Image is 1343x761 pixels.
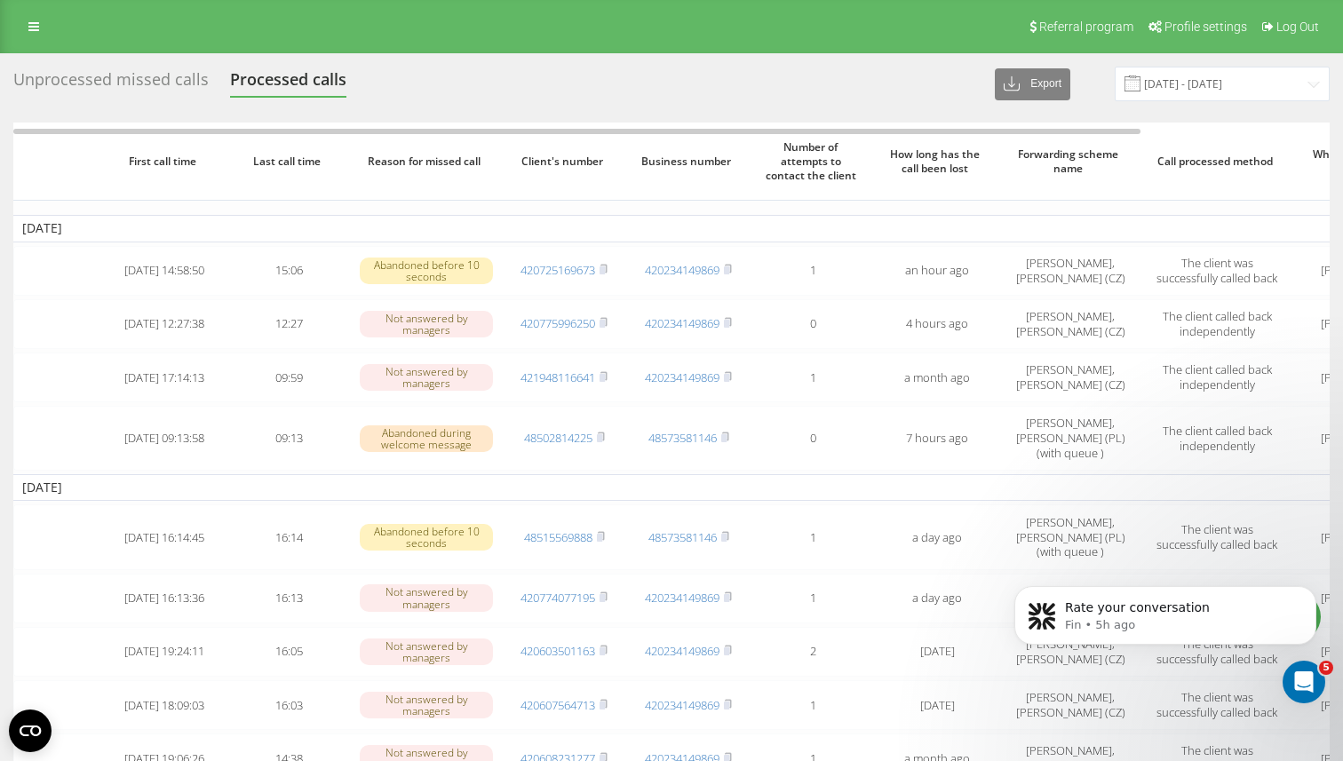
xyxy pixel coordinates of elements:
[751,574,875,623] td: 1
[13,70,209,98] div: Unprocessed missed calls
[226,299,351,349] td: 12:27
[521,697,595,713] a: 420607564713
[516,155,612,169] span: Client's number
[999,504,1141,569] td: [PERSON_NAME], [PERSON_NAME] (PL) (with queue )
[875,406,999,471] td: 7 hours ago
[875,299,999,349] td: 4 hours ago
[1157,155,1277,169] span: Call processed method
[521,315,595,331] a: 420775996250
[1319,661,1333,675] span: 5
[875,504,999,569] td: a day ago
[645,643,719,659] a: 420234149869
[645,590,719,606] a: 420234149869
[226,574,351,623] td: 16:13
[999,246,1141,296] td: [PERSON_NAME], [PERSON_NAME] (CZ)
[1039,20,1133,34] span: Referral program
[102,299,226,349] td: [DATE] 12:27:38
[226,504,351,569] td: 16:14
[102,406,226,471] td: [DATE] 09:13:58
[360,692,493,718] div: Not answered by managers
[102,680,226,730] td: [DATE] 18:09:03
[524,529,592,545] a: 48515569888
[360,524,493,551] div: Abandoned before 10 seconds
[360,364,493,391] div: Not answered by managers
[102,627,226,677] td: [DATE] 19:24:11
[102,246,226,296] td: [DATE] 14:58:50
[1276,20,1319,34] span: Log Out
[524,430,592,446] a: 48502814225
[1141,299,1292,349] td: The client called back independently
[640,155,736,169] span: Business number
[360,584,493,611] div: Not answered by managers
[521,590,595,606] a: 420774077195
[999,299,1141,349] td: [PERSON_NAME], [PERSON_NAME] (CZ)
[995,68,1070,100] button: Export
[751,504,875,569] td: 1
[241,155,337,169] span: Last call time
[1141,504,1292,569] td: The client was successfully called back
[751,299,875,349] td: 0
[102,574,226,623] td: [DATE] 16:13:36
[1141,406,1292,471] td: The client called back independently
[875,353,999,402] td: a month ago
[102,353,226,402] td: [DATE] 17:14:13
[751,680,875,730] td: 1
[645,262,719,278] a: 420234149869
[360,638,493,665] div: Not answered by managers
[521,643,595,659] a: 420603501163
[751,627,875,677] td: 2
[988,549,1343,713] iframe: Intercom notifications message
[1283,661,1325,703] iframe: Intercom live chat
[360,425,493,452] div: Abandoned during welcome message
[521,369,595,385] a: 421948116641
[875,627,999,677] td: [DATE]
[230,70,346,98] div: Processed calls
[102,504,226,569] td: [DATE] 16:14:45
[226,246,351,296] td: 15:06
[521,262,595,278] a: 420725169673
[1141,246,1292,296] td: The client was successfully called back
[751,246,875,296] td: 1
[1014,147,1126,175] span: Forwarding scheme name
[226,627,351,677] td: 16:05
[226,353,351,402] td: 09:59
[751,406,875,471] td: 0
[875,574,999,623] td: a day ago
[367,155,487,169] span: Reason for missed call
[645,369,719,385] a: 420234149869
[645,697,719,713] a: 420234149869
[875,246,999,296] td: an hour ago
[360,311,493,337] div: Not answered by managers
[648,430,717,446] a: 48573581146
[226,406,351,471] td: 09:13
[360,258,493,284] div: Abandoned before 10 seconds
[875,680,999,730] td: [DATE]
[226,680,351,730] td: 16:03
[648,529,717,545] a: 48573581146
[999,353,1141,402] td: [PERSON_NAME], [PERSON_NAME] (CZ)
[645,315,719,331] a: 420234149869
[889,147,985,175] span: How long has the call been lost
[1164,20,1247,34] span: Profile settings
[9,709,52,752] button: Open CMP widget
[116,155,212,169] span: First call time
[765,140,861,182] span: Number of attempts to contact the client
[999,406,1141,471] td: [PERSON_NAME], [PERSON_NAME] (PL) (with queue )
[751,353,875,402] td: 1
[1141,353,1292,402] td: The client called back independently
